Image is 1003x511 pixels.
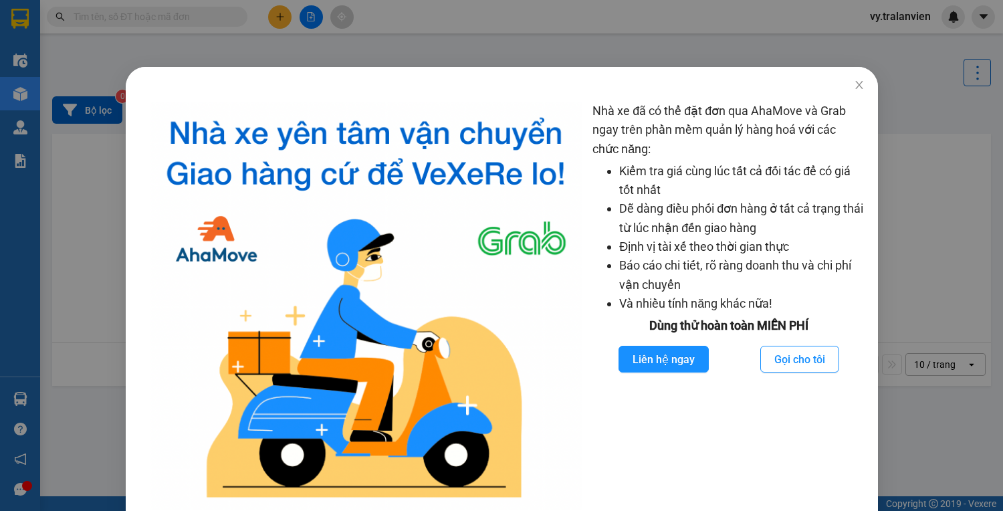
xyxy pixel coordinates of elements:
li: Báo cáo chi tiết, rõ ràng doanh thu và chi phí vận chuyển [619,256,865,294]
li: Kiểm tra giá cùng lúc tất cả đối tác để có giá tốt nhất [619,162,865,200]
span: close [854,80,865,90]
span: Liên hệ ngay [632,351,694,368]
li: Và nhiều tính năng khác nữa! [619,294,865,313]
button: Gọi cho tôi [760,346,839,373]
button: Liên hệ ngay [618,346,708,373]
li: Định vị tài xế theo thời gian thực [619,237,865,256]
button: Close [841,67,878,104]
img: logo [150,102,582,510]
span: Gọi cho tôi [774,351,824,368]
div: Nhà xe đã có thể đặt đơn qua AhaMove và Grab ngay trên phần mềm quản lý hàng hoá với các chức năng: [592,102,865,510]
li: Dễ dàng điều phối đơn hàng ở tất cả trạng thái từ lúc nhận đến giao hàng [619,199,865,237]
div: Dùng thử hoàn toàn MIỄN PHÍ [592,316,865,335]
